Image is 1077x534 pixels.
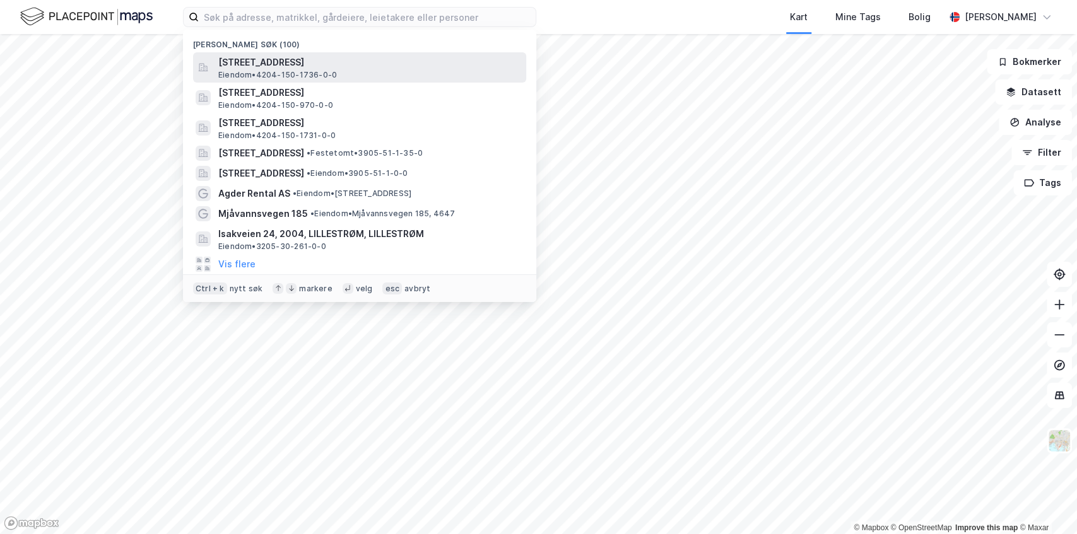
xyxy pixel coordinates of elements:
[218,100,333,110] span: Eiendom • 4204-150-970-0-0
[218,257,256,272] button: Vis flere
[218,226,521,241] span: Isakveien 24, 2004, LILLESTRØM, LILLESTRØM
[965,9,1037,25] div: [PERSON_NAME]
[218,85,521,100] span: [STREET_ADDRESS]
[218,166,304,181] span: [STREET_ADDRESS]
[356,284,373,294] div: velg
[1013,170,1072,195] button: Tags
[193,282,227,295] div: Ctrl + k
[987,49,1072,74] button: Bokmerker
[299,284,332,294] div: markere
[4,516,59,530] a: Mapbox homepage
[891,523,952,532] a: OpenStreetMap
[955,523,1018,532] a: Improve this map
[310,209,314,218] span: •
[909,9,931,25] div: Bolig
[218,186,290,201] span: Agder Rental AS
[1011,140,1072,165] button: Filter
[20,6,153,28] img: logo.f888ab2527a4732fd821a326f86c7f29.svg
[382,282,402,295] div: esc
[218,206,308,221] span: Mjåvannsvegen 185
[307,168,408,178] span: Eiendom • 3905-51-1-0-0
[218,70,337,80] span: Eiendom • 4204-150-1736-0-0
[218,131,336,141] span: Eiendom • 4204-150-1731-0-0
[183,30,536,52] div: [PERSON_NAME] søk (100)
[1014,473,1077,534] iframe: Chat Widget
[218,146,304,161] span: [STREET_ADDRESS]
[293,189,411,199] span: Eiendom • [STREET_ADDRESS]
[218,55,521,70] span: [STREET_ADDRESS]
[307,168,310,178] span: •
[1014,473,1077,534] div: Kontrollprogram for chat
[230,284,263,294] div: nytt søk
[199,8,536,26] input: Søk på adresse, matrikkel, gårdeiere, leietakere eller personer
[404,284,430,294] div: avbryt
[995,79,1072,105] button: Datasett
[310,209,455,219] span: Eiendom • Mjåvannsvegen 185, 4647
[307,148,310,158] span: •
[999,110,1072,135] button: Analyse
[218,241,326,252] span: Eiendom • 3205-30-261-0-0
[854,523,888,532] a: Mapbox
[218,115,521,131] span: [STREET_ADDRESS]
[835,9,881,25] div: Mine Tags
[790,9,808,25] div: Kart
[1047,429,1071,453] img: Z
[293,189,297,198] span: •
[307,148,423,158] span: Festetomt • 3905-51-1-35-0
